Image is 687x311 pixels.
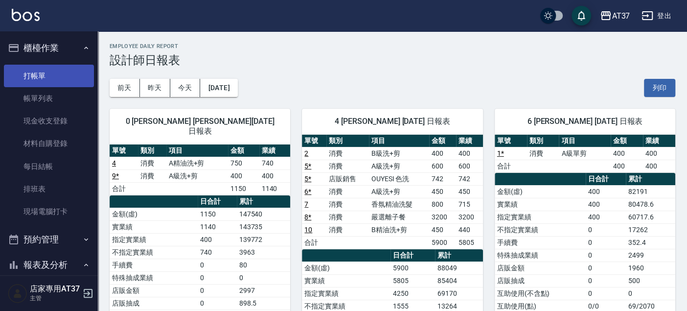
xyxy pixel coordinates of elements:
[506,117,664,126] span: 6 [PERSON_NAME] [DATE] 日報表
[326,223,368,236] td: 消費
[140,79,170,97] button: 昨天
[626,249,675,262] td: 2499
[626,173,675,186] th: 累計
[611,160,643,172] td: 400
[456,172,483,185] td: 742
[429,236,456,249] td: 5900
[456,147,483,160] td: 400
[495,262,586,274] td: 店販金額
[626,274,675,287] td: 500
[626,223,675,236] td: 17262
[559,147,611,160] td: A級單剪
[527,135,559,147] th: 類別
[612,10,630,22] div: AT37
[110,220,198,233] td: 實業績
[259,144,291,157] th: 業績
[586,274,626,287] td: 0
[228,144,259,157] th: 金額
[429,147,456,160] td: 400
[495,236,586,249] td: 手續費
[4,65,94,87] a: 打帳單
[302,274,390,287] td: 實業績
[435,287,483,300] td: 69170
[314,117,471,126] span: 4 [PERSON_NAME] [DATE] 日報表
[110,79,140,97] button: 前天
[586,185,626,198] td: 400
[198,208,236,220] td: 1150
[110,182,138,195] td: 合計
[611,147,643,160] td: 400
[456,223,483,236] td: 440
[495,211,586,223] td: 指定實業績
[326,135,368,147] th: 類別
[586,223,626,236] td: 0
[435,262,483,274] td: 88049
[8,284,27,303] img: Person
[326,160,368,172] td: 消費
[237,208,291,220] td: 147540
[110,246,198,259] td: 不指定實業績
[110,144,290,195] table: a dense table
[4,155,94,178] a: 每日結帳
[302,262,390,274] td: 金額(虛)
[572,6,591,25] button: save
[198,271,236,284] td: 0
[429,223,456,236] td: 450
[302,135,326,147] th: 單號
[198,195,236,208] th: 日合計
[638,7,675,25] button: 登出
[495,160,527,172] td: 合計
[643,147,675,160] td: 400
[429,211,456,223] td: 3200
[138,144,166,157] th: 類別
[228,169,259,182] td: 400
[611,135,643,147] th: 金額
[166,157,228,169] td: A精油洗+剪
[326,172,368,185] td: 店販銷售
[390,287,435,300] td: 4250
[456,236,483,249] td: 5805
[110,43,675,49] h2: Employee Daily Report
[495,185,586,198] td: 金額(虛)
[456,160,483,172] td: 600
[4,200,94,223] a: 現場電腦打卡
[200,79,237,97] button: [DATE]
[110,144,138,157] th: 單號
[643,160,675,172] td: 400
[198,233,236,246] td: 400
[586,262,626,274] td: 0
[429,135,456,147] th: 金額
[495,135,527,147] th: 單號
[110,284,198,297] td: 店販金額
[138,169,166,182] td: 消費
[369,135,429,147] th: 項目
[304,200,308,208] a: 7
[110,233,198,246] td: 指定實業績
[626,287,675,300] td: 0
[30,294,80,303] p: 主管
[326,185,368,198] td: 消費
[4,227,94,252] button: 預約管理
[527,147,559,160] td: 消費
[586,173,626,186] th: 日合計
[326,211,368,223] td: 消費
[166,169,228,182] td: A級洗+剪
[237,220,291,233] td: 143735
[112,159,116,167] a: 4
[495,198,586,211] td: 實業績
[237,284,291,297] td: 2997
[110,271,198,284] td: 特殊抽成業績
[110,208,198,220] td: 金額(虛)
[586,211,626,223] td: 400
[198,246,236,259] td: 740
[369,211,429,223] td: 嚴選離子餐
[198,284,236,297] td: 0
[198,220,236,233] td: 1140
[166,144,228,157] th: 項目
[302,287,390,300] td: 指定實業績
[495,135,675,173] table: a dense table
[326,198,368,211] td: 消費
[110,297,198,310] td: 店販抽成
[4,132,94,155] a: 材料自購登錄
[121,117,278,136] span: 0 [PERSON_NAME] [PERSON_NAME][DATE] 日報表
